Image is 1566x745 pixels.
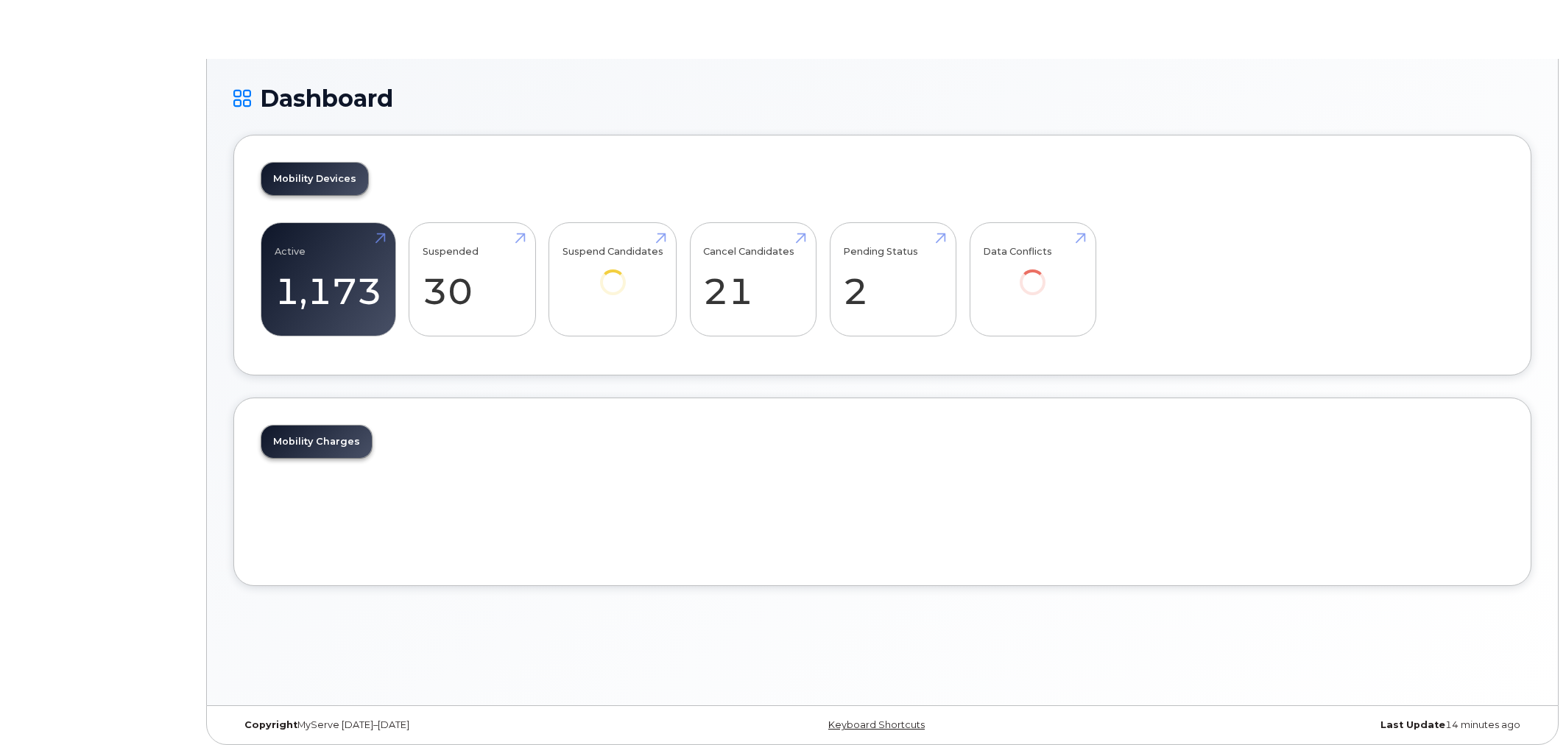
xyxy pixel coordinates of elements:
strong: Last Update [1380,719,1445,730]
h1: Dashboard [233,85,1531,111]
a: Keyboard Shortcuts [828,719,925,730]
a: Suspended 30 [423,231,522,328]
a: Suspend Candidates [562,231,663,316]
a: Mobility Charges [261,426,372,458]
strong: Copyright [244,719,297,730]
a: Mobility Devices [261,163,368,195]
a: Active 1,173 [275,231,382,328]
a: Data Conflicts [983,231,1082,316]
a: Pending Status 2 [843,231,942,328]
div: MyServe [DATE]–[DATE] [233,719,666,731]
a: Cancel Candidates 21 [703,231,803,328]
div: 14 minutes ago [1098,719,1531,731]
